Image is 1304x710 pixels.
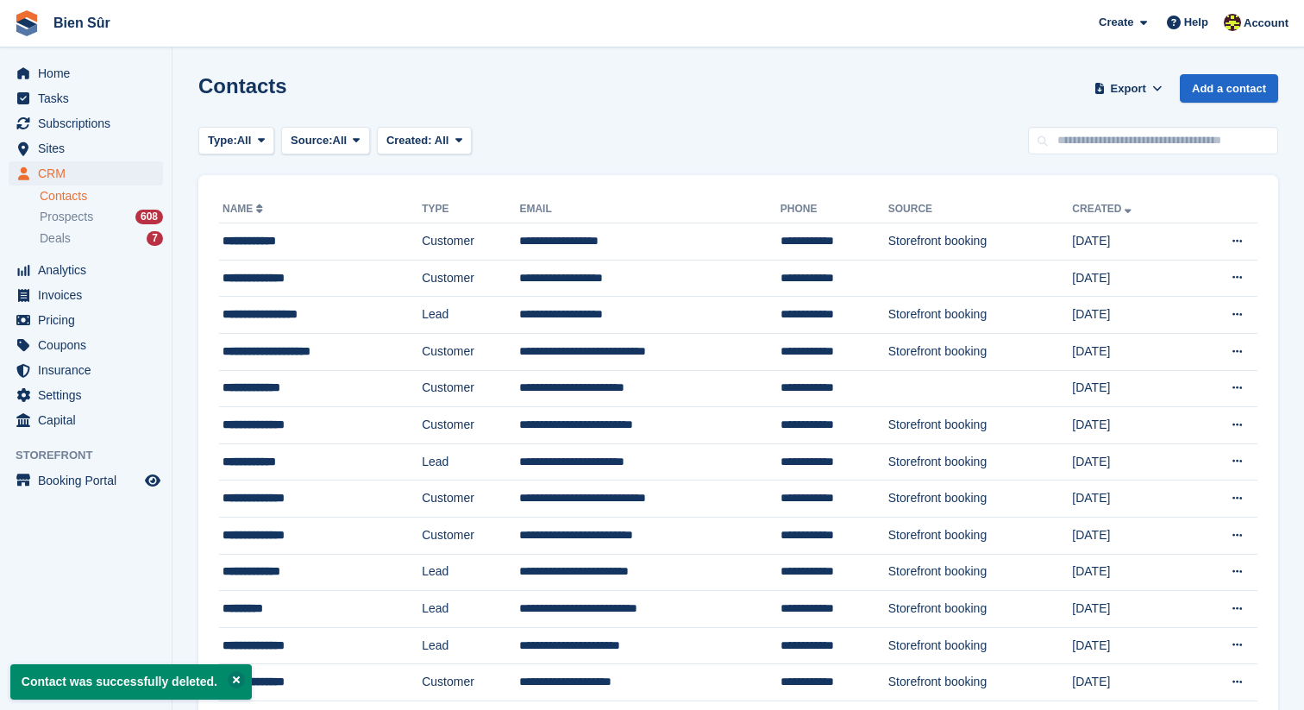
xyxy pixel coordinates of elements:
a: menu [9,111,163,135]
a: menu [9,61,163,85]
td: Customer [422,370,519,407]
td: Lead [422,297,519,334]
span: All [237,132,252,149]
span: All [333,132,348,149]
h1: Contacts [198,74,287,97]
span: Prospects [40,209,93,225]
td: [DATE] [1072,591,1189,628]
span: Settings [38,383,141,407]
td: [DATE] [1072,260,1189,297]
td: [DATE] [1072,407,1189,444]
span: Capital [38,408,141,432]
div: 7 [147,231,163,246]
td: Storefront booking [888,627,1073,664]
button: Export [1090,74,1166,103]
th: Type [422,196,519,223]
a: menu [9,86,163,110]
td: [DATE] [1072,481,1189,518]
a: menu [9,136,163,160]
img: Marie Tran [1224,14,1241,31]
span: CRM [38,161,141,185]
a: menu [9,333,163,357]
td: Storefront booking [888,481,1073,518]
th: Source [888,196,1073,223]
a: menu [9,468,163,493]
td: [DATE] [1072,297,1189,334]
span: Help [1184,14,1208,31]
a: menu [9,358,163,382]
td: Customer [422,260,519,297]
td: Storefront booking [888,223,1073,261]
a: Contacts [40,188,163,204]
span: Subscriptions [38,111,141,135]
td: [DATE] [1072,443,1189,481]
td: Lead [422,554,519,591]
td: Customer [422,333,519,370]
td: Storefront booking [888,591,1073,628]
a: Prospects 608 [40,208,163,226]
span: Create [1099,14,1133,31]
button: Created: All [377,127,472,155]
span: Sites [38,136,141,160]
td: [DATE] [1072,333,1189,370]
td: Storefront booking [888,443,1073,481]
a: Name [223,203,266,215]
a: Preview store [142,470,163,491]
a: menu [9,408,163,432]
td: Storefront booking [888,333,1073,370]
td: Lead [422,591,519,628]
span: Account [1244,15,1288,32]
span: All [435,134,449,147]
a: menu [9,383,163,407]
span: Analytics [38,258,141,282]
td: Storefront booking [888,664,1073,701]
span: Storefront [16,447,172,464]
a: Created [1072,203,1135,215]
td: Customer [422,223,519,261]
p: Contact was successfully deleted. [10,664,252,700]
span: Coupons [38,333,141,357]
td: Lead [422,627,519,664]
td: Storefront booking [888,554,1073,591]
span: Export [1111,80,1146,97]
span: Created: [386,134,432,147]
a: Bien Sûr [47,9,117,37]
td: [DATE] [1072,370,1189,407]
button: Type: All [198,127,274,155]
a: menu [9,283,163,307]
span: Home [38,61,141,85]
a: menu [9,308,163,332]
span: Booking Portal [38,468,141,493]
span: Pricing [38,308,141,332]
td: [DATE] [1072,517,1189,554]
a: menu [9,161,163,185]
td: Customer [422,407,519,444]
td: Customer [422,664,519,701]
td: Lead [422,443,519,481]
span: Tasks [38,86,141,110]
img: stora-icon-8386f47178a22dfd0bd8f6a31ec36ba5ce8667c1dd55bd0f319d3a0aa187defe.svg [14,10,40,36]
div: 608 [135,210,163,224]
td: Storefront booking [888,407,1073,444]
span: Type: [208,132,237,149]
th: Email [519,196,780,223]
span: Source: [291,132,332,149]
span: Insurance [38,358,141,382]
td: Storefront booking [888,517,1073,554]
td: [DATE] [1072,627,1189,664]
button: Source: All [281,127,370,155]
th: Phone [781,196,888,223]
td: Customer [422,481,519,518]
td: [DATE] [1072,554,1189,591]
a: Add a contact [1180,74,1278,103]
td: [DATE] [1072,223,1189,261]
td: [DATE] [1072,664,1189,701]
a: Deals 7 [40,229,163,248]
td: Storefront booking [888,297,1073,334]
span: Deals [40,230,71,247]
span: Invoices [38,283,141,307]
td: Customer [422,517,519,554]
a: menu [9,258,163,282]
